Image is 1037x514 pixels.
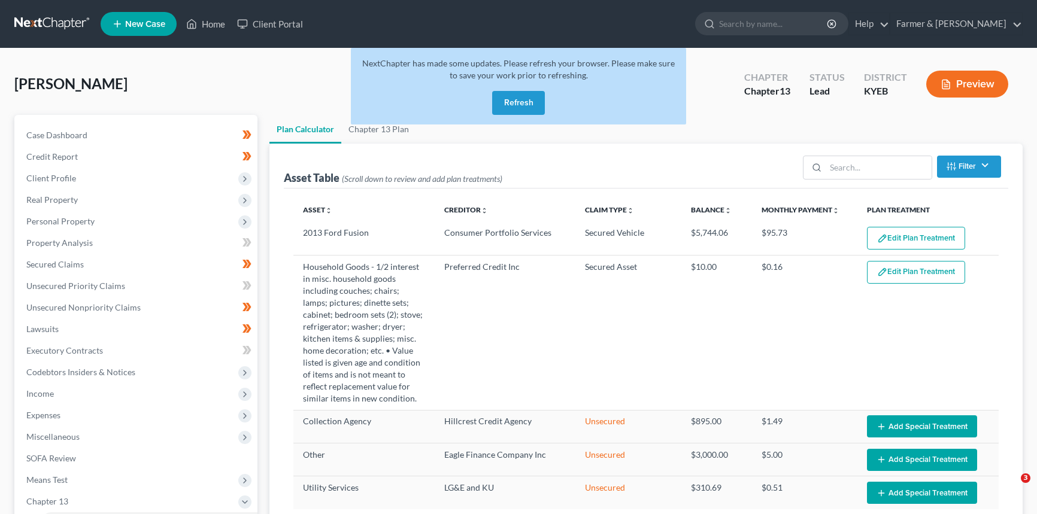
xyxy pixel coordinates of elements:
i: unfold_more [325,207,332,214]
a: Lawsuits [17,318,257,340]
span: Income [26,388,54,399]
td: $5.00 [752,443,858,476]
span: Property Analysis [26,238,93,248]
div: Asset Table [284,171,502,185]
i: unfold_more [627,207,634,214]
span: Miscellaneous [26,431,80,442]
button: Add Special Treatment [867,482,977,504]
td: Secured Vehicle [575,222,681,256]
a: Credit Report [17,146,257,168]
td: Collection Agency [293,410,435,443]
a: Client Portal [231,13,309,35]
td: $95.73 [752,222,858,256]
td: Household Goods - 1/2 interest in misc. household goods including couches; chairs; lamps; picture... [293,256,435,410]
td: Secured Asset [575,256,681,410]
a: Plan Calculator [269,115,341,144]
button: Add Special Treatment [867,449,977,471]
span: Case Dashboard [26,130,87,140]
td: $0.16 [752,256,858,410]
td: $895.00 [681,410,752,443]
div: Status [809,71,845,84]
span: New Case [125,20,165,29]
span: Client Profile [26,173,76,183]
span: Credit Report [26,151,78,162]
a: Help [849,13,889,35]
input: Search by name... [719,13,829,35]
button: Edit Plan Treatment [867,227,965,250]
i: unfold_more [481,207,488,214]
i: unfold_more [724,207,732,214]
a: Property Analysis [17,232,257,254]
td: Preferred Credit Inc [435,256,576,410]
span: Unsecured Nonpriority Claims [26,302,141,312]
th: Plan Treatment [857,198,999,222]
span: Lawsuits [26,324,59,334]
td: Other [293,443,435,476]
a: Home [180,13,231,35]
td: $5,744.06 [681,222,752,256]
a: Executory Contracts [17,340,257,361]
div: Chapter [744,84,790,98]
td: Unsecured [575,443,681,476]
button: Refresh [492,91,545,115]
span: Real Property [26,194,78,205]
span: Means Test [26,475,68,485]
button: Preview [926,71,1008,98]
td: LG&E and KU [435,476,576,509]
td: Consumer Portfolio Services [435,222,576,256]
td: $0.51 [752,476,858,509]
a: Chapter 13 Plan [341,115,416,144]
td: 2013 Ford Fusion [293,222,435,256]
div: Lead [809,84,845,98]
span: Unsecured Priority Claims [26,281,125,291]
span: 3 [1021,473,1030,483]
span: Expenses [26,410,60,420]
td: Unsecured [575,476,681,509]
a: Unsecured Priority Claims [17,275,257,297]
td: Hillcrest Credit Agency [435,410,576,443]
a: Balanceunfold_more [691,205,732,214]
span: Personal Property [26,216,95,226]
span: [PERSON_NAME] [14,75,128,92]
td: $1.49 [752,410,858,443]
span: Codebtors Insiders & Notices [26,367,135,377]
i: unfold_more [832,207,839,214]
iframe: Intercom live chat [996,473,1025,502]
span: Chapter 13 [26,496,68,506]
div: KYEB [864,84,907,98]
button: Edit Plan Treatment [867,261,965,284]
td: Unsecured [575,410,681,443]
span: 13 [780,85,790,96]
a: Creditorunfold_more [444,205,488,214]
a: Case Dashboard [17,124,257,146]
input: Search... [826,156,932,179]
td: $3,000.00 [681,443,752,476]
button: Add Special Treatment [867,415,977,437]
a: Assetunfold_more [303,205,332,214]
button: Filter [937,156,1001,178]
td: Eagle Finance Company Inc [435,443,576,476]
a: Monthly Paymentunfold_more [762,205,839,214]
span: SOFA Review [26,453,76,463]
td: $10.00 [681,256,752,410]
span: Secured Claims [26,259,84,269]
div: District [864,71,907,84]
a: Farmer & [PERSON_NAME] [890,13,1022,35]
img: edit-pencil-c1479a1de80d8dea1e2430c2f745a3c6a07e9d7aa2eeffe225670001d78357a8.svg [877,267,887,277]
td: $310.69 [681,476,752,509]
span: (Scroll down to review and add plan treatments) [342,174,502,184]
img: edit-pencil-c1479a1de80d8dea1e2430c2f745a3c6a07e9d7aa2eeffe225670001d78357a8.svg [877,233,887,244]
a: Claim Typeunfold_more [585,205,634,214]
td: Utility Services [293,476,435,509]
a: Unsecured Nonpriority Claims [17,297,257,318]
div: Chapter [744,71,790,84]
span: NextChapter has made some updates. Please refresh your browser. Please make sure to save your wor... [362,58,675,80]
a: Secured Claims [17,254,257,275]
span: Executory Contracts [26,345,103,355]
a: SOFA Review [17,448,257,469]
